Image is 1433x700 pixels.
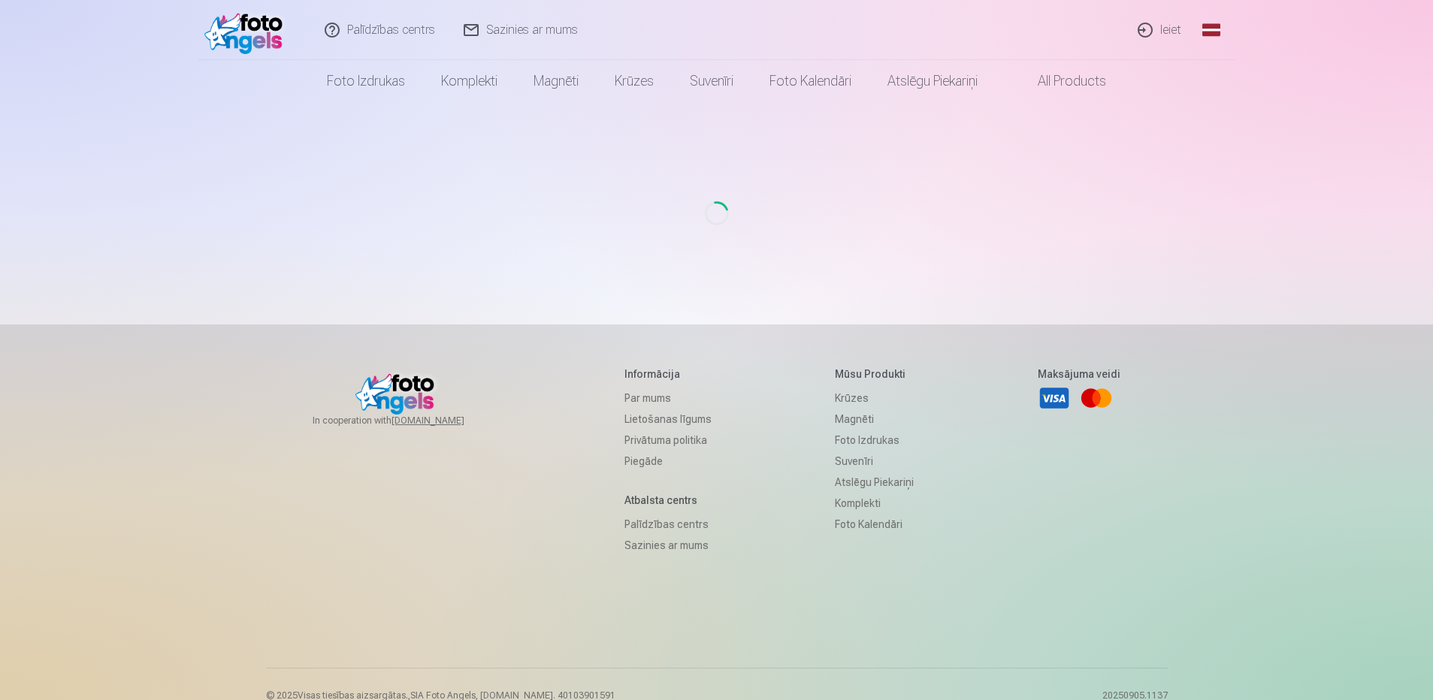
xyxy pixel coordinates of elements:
a: Piegāde [624,451,712,472]
a: Lietošanas līgums [624,409,712,430]
a: Suvenīri [835,451,914,472]
a: Par mums [624,388,712,409]
a: Magnēti [835,409,914,430]
a: Komplekti [835,493,914,514]
a: Privātuma politika [624,430,712,451]
a: All products [996,60,1124,102]
a: Magnēti [515,60,597,102]
a: Komplekti [423,60,515,102]
a: Krūzes [835,388,914,409]
a: Suvenīri [672,60,751,102]
a: Sazinies ar mums [624,535,712,556]
a: Foto kalendāri [835,514,914,535]
a: Atslēgu piekariņi [835,472,914,493]
a: Atslēgu piekariņi [869,60,996,102]
h5: Mūsu produkti [835,367,914,382]
a: [DOMAIN_NAME] [392,415,500,427]
img: /fa1 [204,6,291,54]
a: Foto kalendāri [751,60,869,102]
a: Foto izdrukas [835,430,914,451]
h5: Informācija [624,367,712,382]
h5: Maksājuma veidi [1038,367,1120,382]
a: Foto izdrukas [309,60,423,102]
h5: Atbalsta centrs [624,493,712,508]
span: In cooperation with [313,415,500,427]
a: Visa [1038,382,1071,415]
a: Krūzes [597,60,672,102]
a: Palīdzības centrs [624,514,712,535]
a: Mastercard [1080,382,1113,415]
